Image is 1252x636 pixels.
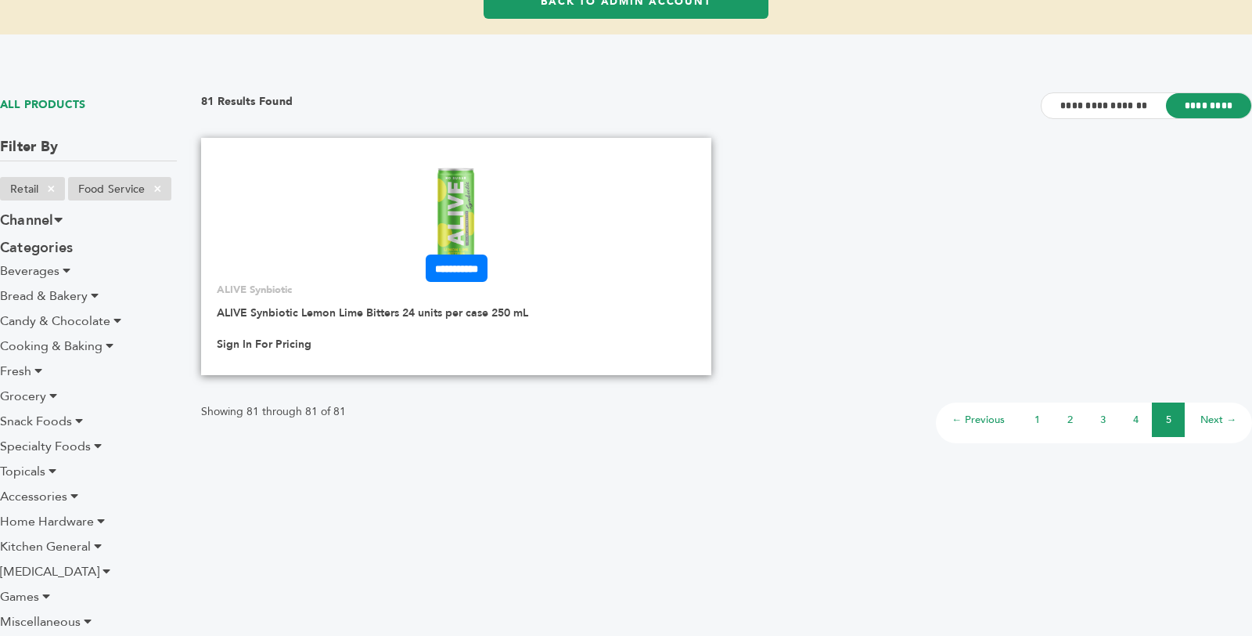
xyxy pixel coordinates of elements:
[952,413,1005,427] a: ← Previous
[217,305,528,320] a: ALIVE Synbiotic Lemon Lime Bitters 24 units per case 250 mL
[217,283,696,297] p: ALIVE Synbiotic
[1067,413,1073,427] a: 2
[427,160,485,273] img: ALIVE Synbiotic Lemon Lime Bitters 24 units per case 250 mL
[217,338,311,352] a: Sign In For Pricing
[1200,413,1236,427] a: Next →
[38,179,64,198] span: ×
[201,94,293,118] h3: 81 Results Found
[201,403,346,421] p: Showing 81 through 81 of 81
[68,177,171,201] li: Food Service
[1166,413,1171,427] a: 5
[1133,413,1139,427] a: 4
[1100,413,1106,427] a: 3
[1034,413,1040,427] a: 1
[145,179,171,198] span: ×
